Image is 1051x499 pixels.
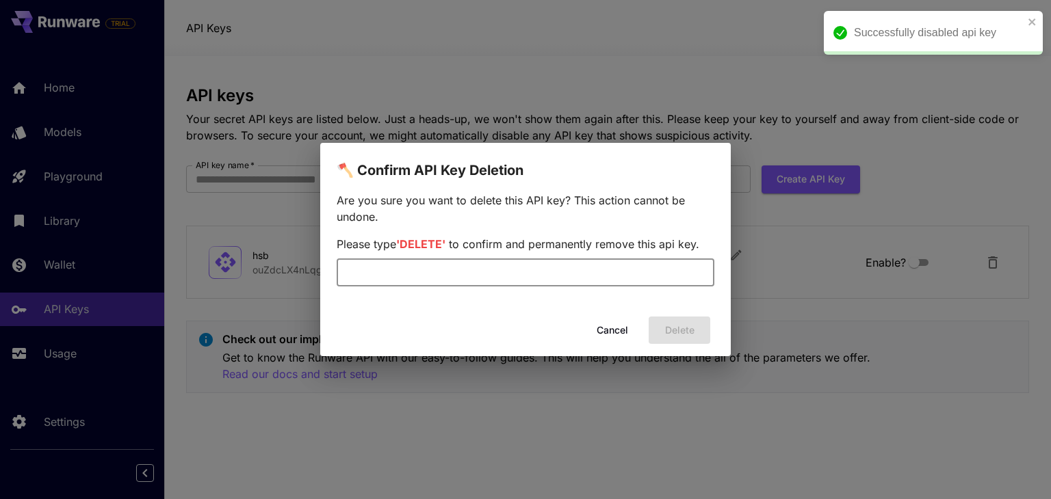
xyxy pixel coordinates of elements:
h2: 🪓 Confirm API Key Deletion [320,143,731,181]
button: Cancel [582,316,643,345]
span: Please type to confirm and permanently remove this api key. [337,237,699,251]
div: Successfully disabled api key [854,25,1024,41]
span: 'DELETE' [396,237,445,251]
button: close [1028,16,1037,27]
p: Are you sure you want to delete this API key? This action cannot be undone. [337,192,714,225]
